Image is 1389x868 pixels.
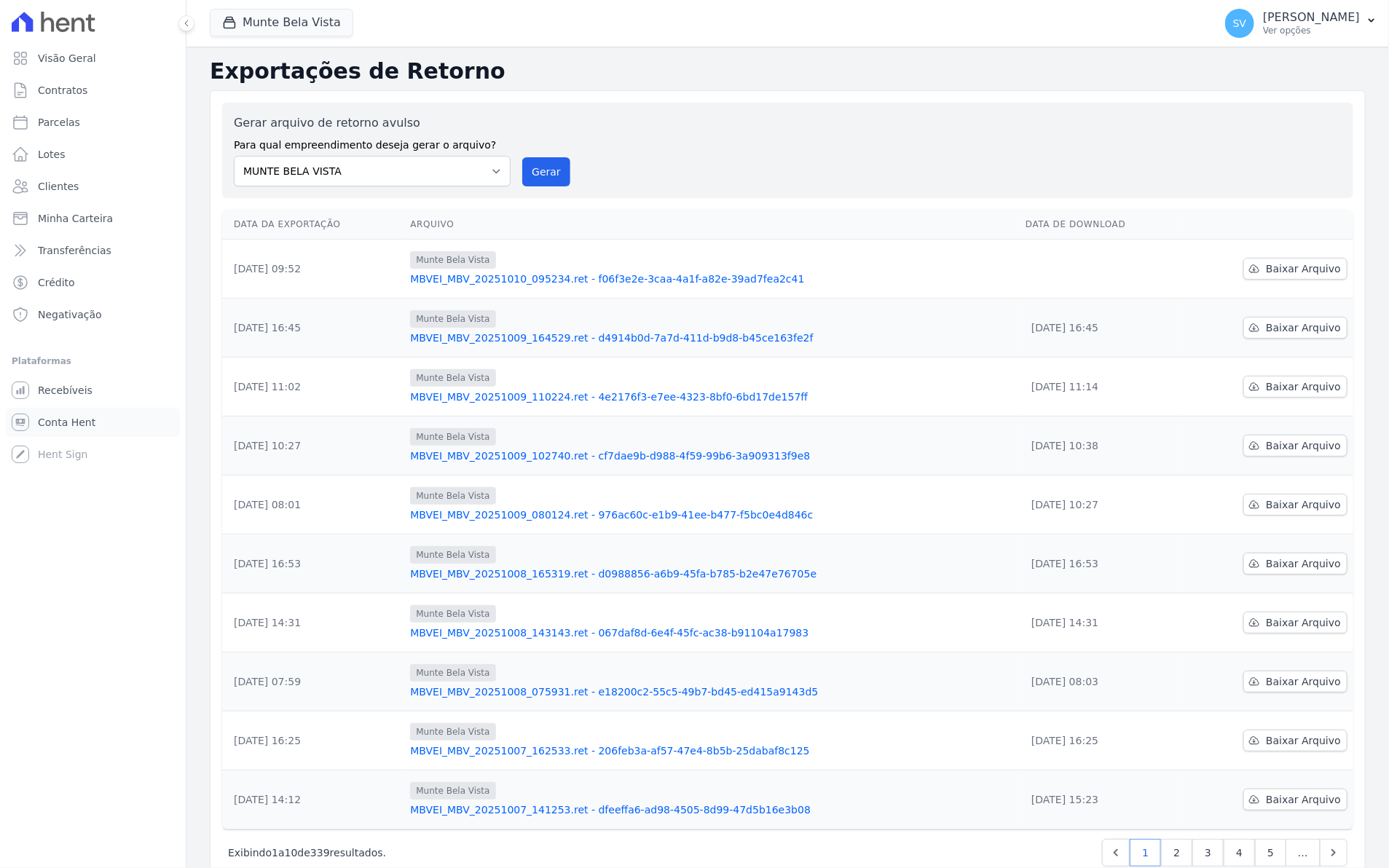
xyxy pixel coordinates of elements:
span: Baixar Arquivo [1266,497,1341,512]
a: MBVEI_MBV_20251008_143143.ret - 067daf8d-6e4f-45fc-ac38-b91104a17983 [410,626,1014,640]
a: Negativação [6,300,180,329]
a: Baixar Arquivo [1243,494,1347,516]
a: Baixar Arquivo [1243,553,1347,575]
a: MBVEI_MBV_20251009_164529.ret - d4914b0d-7a7d-411d-b9d8-b45ce163fe2f [410,331,1014,345]
td: [DATE] 11:14 [1020,358,1184,417]
td: [DATE] 16:25 [1020,711,1184,770]
a: Parcelas [6,108,180,137]
td: [DATE] 07:59 [222,652,404,711]
a: MBVEI_MBV_20251008_075931.ret - e18200c2-55c5-49b7-bd45-ed415a9143d5 [410,684,1014,699]
td: [DATE] 16:45 [1020,299,1184,358]
span: Contratos [38,83,87,98]
td: [DATE] 16:45 [222,299,404,358]
span: Lotes [38,147,66,162]
a: Crédito [6,268,180,297]
a: MBVEI_MBV_20251009_080124.ret - 976ac60c-e1b9-41ee-b477-f5bc0e4d846c [410,508,1014,522]
td: [DATE] 10:27 [1020,476,1184,534]
a: MBVEI_MBV_20251008_165319.ret - d0988856-a6b9-45fa-b785-b2e47e76705e [410,567,1014,581]
label: Para qual empreendimento deseja gerar o arquivo? [234,132,511,153]
span: 10 [285,847,298,859]
a: Baixar Arquivo [1243,730,1347,751]
span: Minha Carteira [38,211,113,226]
span: Crédito [38,275,75,290]
button: SV [PERSON_NAME] Ver opções [1213,3,1389,44]
a: Contratos [6,76,180,105]
span: Baixar Arquivo [1266,320,1341,335]
a: Baixar Arquivo [1243,435,1347,457]
span: 1 [272,847,278,859]
span: Munte Bela Vista [410,251,495,269]
h2: Exportações de Retorno [210,58,1366,84]
p: [PERSON_NAME] [1263,10,1360,25]
th: Data de Download [1020,210,1184,240]
a: Baixar Arquivo [1243,671,1347,693]
span: Conta Hent [38,415,95,430]
span: Munte Bela Vista [410,428,495,446]
a: Baixar Arquivo [1243,376,1347,398]
td: [DATE] 14:31 [1020,593,1184,652]
td: [DATE] 08:01 [222,476,404,534]
a: MBVEI_MBV_20251007_162533.ret - 206feb3a-af57-47e4-8b5b-25dabaf8c125 [410,743,1014,758]
span: 339 [310,847,330,859]
td: [DATE] 10:27 [222,417,404,476]
button: Munte Bela Vista [210,9,353,36]
td: [DATE] 16:53 [1020,534,1184,593]
span: Munte Bela Vista [410,546,495,564]
span: Baixar Arquivo [1266,438,1341,453]
a: 4 [1224,839,1255,867]
td: [DATE] 15:23 [1020,770,1184,829]
span: Recebíveis [38,383,93,398]
span: Munte Bela Vista [410,487,495,505]
a: Next [1320,839,1347,867]
span: Baixar Arquivo [1266,379,1341,394]
a: Baixar Arquivo [1243,789,1347,810]
label: Gerar arquivo de retorno avulso [234,114,511,132]
span: Parcelas [38,115,80,130]
td: [DATE] 16:53 [222,534,404,593]
span: Munte Bela Vista [410,369,495,387]
a: Minha Carteira [6,204,180,233]
a: 1 [1130,839,1161,867]
th: Arquivo [404,210,1020,240]
a: Transferências [6,236,180,265]
a: Recebíveis [6,376,180,405]
a: 2 [1161,839,1192,867]
td: [DATE] 08:03 [1020,652,1184,711]
span: Baixar Arquivo [1266,792,1341,807]
span: Baixar Arquivo [1266,733,1341,748]
td: [DATE] 16:25 [222,711,404,770]
span: Munte Bela Vista [410,782,495,800]
td: [DATE] 14:31 [222,593,404,652]
a: Baixar Arquivo [1243,317,1347,339]
td: [DATE] 14:12 [222,770,404,829]
a: Clientes [6,172,180,201]
span: Munte Bela Vista [410,723,495,741]
button: Gerar [522,157,570,186]
td: [DATE] 11:02 [222,358,404,417]
span: Munte Bela Vista [410,605,495,623]
span: Baixar Arquivo [1266,556,1341,571]
span: Clientes [38,179,79,194]
a: Baixar Arquivo [1243,258,1347,280]
a: Lotes [6,140,180,169]
span: Baixar Arquivo [1266,261,1341,276]
a: MBVEI_MBV_20251010_095234.ret - f06f3e2e-3caa-4a1f-a82e-39ad7fea2c41 [410,272,1014,286]
span: Baixar Arquivo [1266,615,1341,630]
span: Munte Bela Vista [410,664,495,682]
a: MBVEI_MBV_20251007_141253.ret - dfeeffa6-ad98-4505-8d99-47d5b16e3b08 [410,802,1014,817]
div: Plataformas [12,352,174,370]
p: Ver opções [1263,25,1360,36]
span: Transferências [38,243,111,258]
th: Data da Exportação [222,210,404,240]
span: Baixar Arquivo [1266,674,1341,689]
span: Negativação [38,307,102,322]
span: Munte Bela Vista [410,310,495,328]
p: Exibindo a de resultados. [228,845,386,860]
span: Visão Geral [38,51,96,66]
a: Previous [1102,839,1130,867]
a: Baixar Arquivo [1243,612,1347,634]
a: MBVEI_MBV_20251009_110224.ret - 4e2176f3-e7ee-4323-8bf0-6bd17de157ff [410,390,1014,404]
td: [DATE] 10:38 [1020,417,1184,476]
a: 3 [1192,839,1224,867]
td: [DATE] 09:52 [222,240,404,299]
